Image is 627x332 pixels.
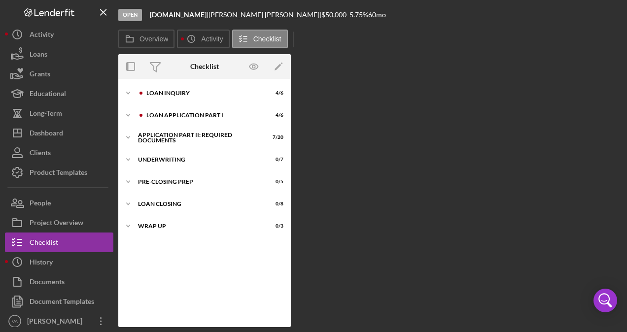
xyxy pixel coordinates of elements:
[5,64,113,84] button: Grants
[146,90,259,96] div: Loan Inquiry
[266,201,283,207] div: 0 / 8
[349,11,368,19] div: 5.75 %
[30,64,50,86] div: Grants
[5,163,113,182] button: Product Templates
[30,44,47,66] div: Loans
[30,84,66,106] div: Educational
[12,319,18,324] text: VA
[138,157,259,163] div: Underwriting
[593,289,617,312] div: Open Intercom Messenger
[150,10,207,19] b: [DOMAIN_NAME]
[5,213,113,232] button: Project Overview
[5,193,113,213] button: People
[266,223,283,229] div: 0 / 3
[5,252,113,272] button: History
[30,213,83,235] div: Project Overview
[30,272,65,294] div: Documents
[5,123,113,143] button: Dashboard
[266,90,283,96] div: 4 / 6
[266,134,283,140] div: 7 / 20
[5,311,113,331] button: VA[PERSON_NAME]
[177,30,229,48] button: Activity
[138,179,259,185] div: Pre-Closing Prep
[5,292,113,311] button: Document Templates
[118,9,142,21] div: Open
[138,201,259,207] div: Loan Closing
[5,272,113,292] button: Documents
[266,157,283,163] div: 0 / 7
[138,132,259,143] div: Application Part II: Required Documents
[368,11,386,19] div: 60 mo
[139,35,168,43] label: Overview
[118,30,174,48] button: Overview
[5,232,113,252] button: Checklist
[266,112,283,118] div: 4 / 6
[5,25,113,44] button: Activity
[138,223,259,229] div: Wrap Up
[5,84,113,103] button: Educational
[30,232,58,255] div: Checklist
[30,163,87,185] div: Product Templates
[30,252,53,274] div: History
[5,143,113,163] button: Clients
[5,44,113,64] button: Loans
[5,103,113,123] button: Long-Term
[30,103,62,126] div: Long-Term
[209,11,321,19] div: [PERSON_NAME] [PERSON_NAME] |
[146,112,259,118] div: Loan Application Part I
[30,25,54,47] div: Activity
[30,193,51,215] div: People
[321,10,347,19] span: $50,000
[232,30,288,48] button: Checklist
[266,179,283,185] div: 0 / 5
[253,35,281,43] label: Checklist
[30,143,51,165] div: Clients
[30,123,63,145] div: Dashboard
[150,11,209,19] div: |
[30,292,94,314] div: Document Templates
[201,35,223,43] label: Activity
[190,63,219,70] div: Checklist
